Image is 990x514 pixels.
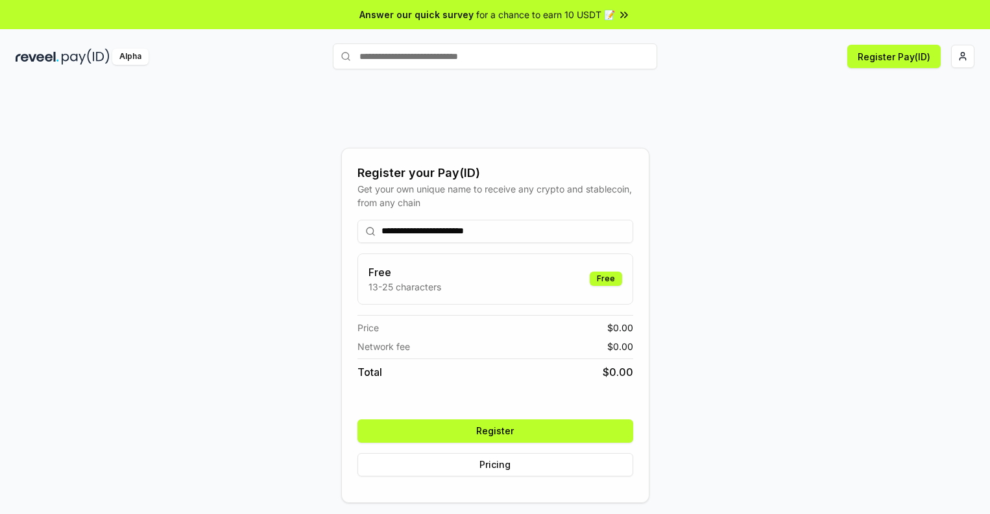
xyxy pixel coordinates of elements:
[357,321,379,334] span: Price
[62,49,110,65] img: pay_id
[847,45,941,68] button: Register Pay(ID)
[359,8,474,21] span: Answer our quick survey
[112,49,149,65] div: Alpha
[357,453,633,476] button: Pricing
[476,8,615,21] span: for a chance to earn 10 USDT 📝
[368,280,441,294] p: 13-25 characters
[357,340,410,353] span: Network fee
[603,364,633,380] span: $ 0.00
[16,49,59,65] img: reveel_dark
[357,164,633,182] div: Register your Pay(ID)
[357,182,633,209] div: Get your own unique name to receive any crypto and stablecoin, from any chain
[357,419,633,443] button: Register
[357,364,382,380] span: Total
[607,340,633,353] span: $ 0.00
[590,272,622,286] div: Free
[607,321,633,334] span: $ 0.00
[368,264,441,280] h3: Free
